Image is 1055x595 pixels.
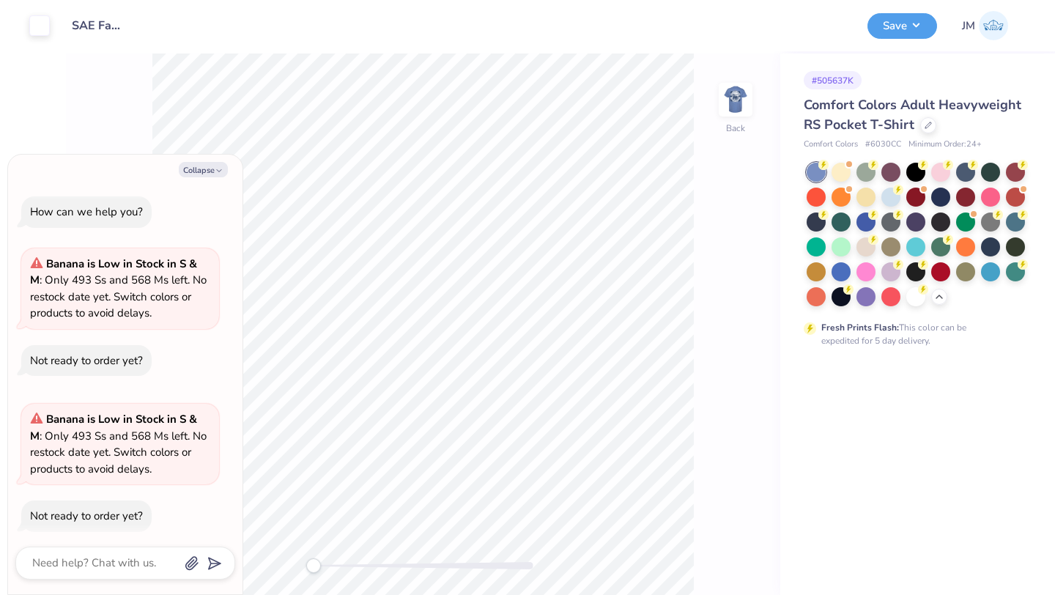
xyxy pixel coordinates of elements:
[804,96,1021,133] span: Comfort Colors Adult Heavyweight RS Pocket T-Shirt
[908,138,982,151] span: Minimum Order: 24 +
[979,11,1008,40] img: Jackson Moore
[30,256,207,321] span: : Only 493 Ss and 568 Ms left. No restock date yet. Switch colors or products to avoid delays.
[867,13,937,39] button: Save
[955,11,1015,40] a: JM
[721,85,750,114] img: Back
[30,509,143,523] div: Not ready to order yet?
[804,71,862,89] div: # 505637K
[61,11,133,40] input: Untitled Design
[726,122,745,135] div: Back
[30,204,143,219] div: How can we help you?
[306,558,321,573] div: Accessibility label
[30,412,197,443] strong: Banana is Low in Stock in S & M
[804,138,858,151] span: Comfort Colors
[30,412,207,476] span: : Only 493 Ss and 568 Ms left. No restock date yet. Switch colors or products to avoid delays.
[30,256,197,288] strong: Banana is Low in Stock in S & M
[821,322,899,333] strong: Fresh Prints Flash:
[865,138,901,151] span: # 6030CC
[179,162,228,177] button: Collapse
[821,321,1002,347] div: This color can be expedited for 5 day delivery.
[962,18,975,34] span: JM
[30,353,143,368] div: Not ready to order yet?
